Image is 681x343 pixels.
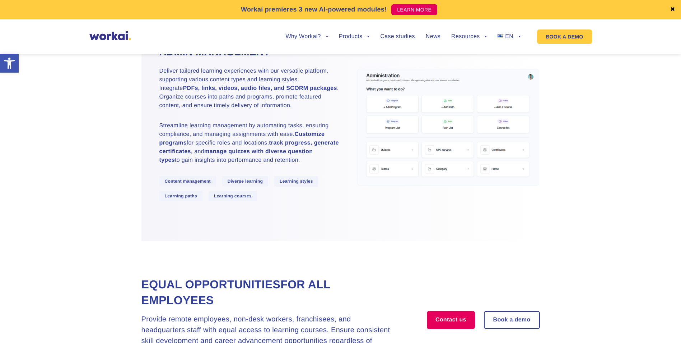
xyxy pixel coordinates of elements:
span: Learning paths [159,191,203,201]
span: Diverse learning [222,176,269,187]
span: Equal opportunities [141,278,281,291]
a: Contact us [427,311,475,329]
p: Streamline learning management by automating tasks, ensuring compliance, and managing assignments... [159,122,341,165]
a: ✖ [670,7,675,13]
a: News [426,34,440,40]
strong: manage quizzes with diverse question types [159,148,313,163]
p: Workai premieres 3 new AI-powered modules! [241,5,387,14]
a: Resources [451,34,487,40]
a: Book a demo [485,312,539,328]
h2: for all employees [141,277,391,308]
a: Privacy Policy [38,61,67,67]
input: you@company.com [117,9,230,23]
span: EN [505,33,513,40]
span: Content management [159,176,216,187]
a: BOOK A DEMO [537,29,592,44]
p: Deliver tailored learning experiences with our versatile platform, supporting various content typ... [159,67,341,110]
a: LEARN MORE [391,4,437,15]
a: Products [339,34,370,40]
a: Case studies [380,34,415,40]
a: Why Workai? [285,34,328,40]
strong: PDFs, links, videos, audio files, and SCORM packages [183,85,337,91]
span: Learning courses [209,191,257,201]
span: Learning styles [274,176,318,187]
